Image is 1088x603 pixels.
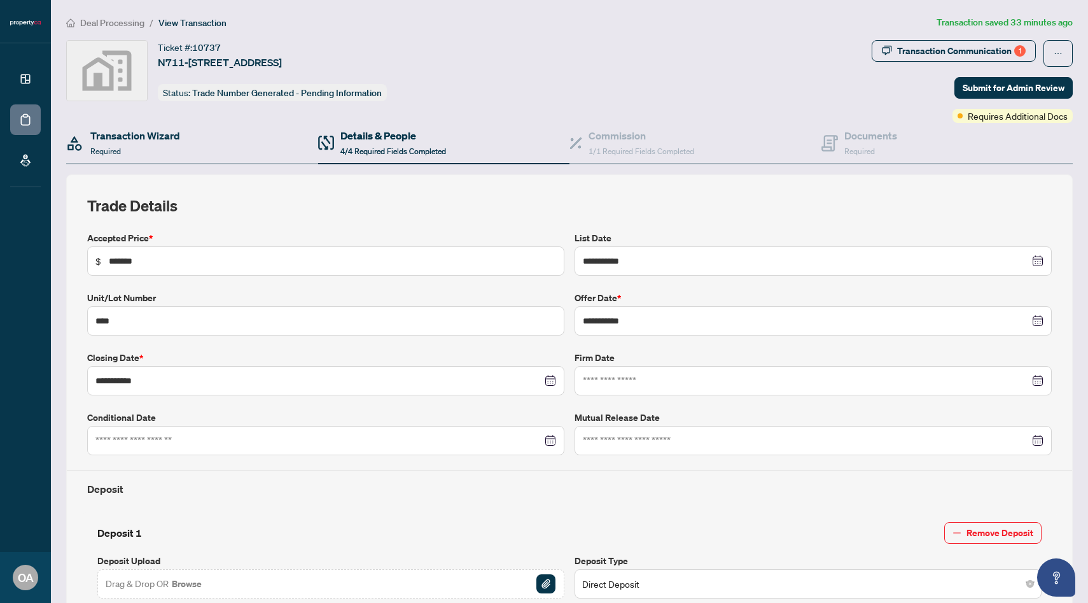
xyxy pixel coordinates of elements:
span: 4/4 Required Fields Completed [340,146,446,156]
span: Direct Deposit [582,572,1034,596]
label: Mutual Release Date [575,411,1052,425]
span: Requires Additional Docs [968,109,1068,123]
button: Submit for Admin Review [954,77,1073,99]
div: 1 [1014,45,1026,57]
img: svg%3e [67,41,147,101]
div: Ticket #: [158,40,221,55]
div: Status: [158,84,387,101]
button: Transaction Communication1 [872,40,1036,62]
span: close-circle [1026,580,1034,588]
div: Transaction Communication [897,41,1026,61]
li: / [150,15,153,30]
span: Drag & Drop OR BrowseFile Attachement [97,569,564,599]
h4: Documents [844,128,897,143]
article: Transaction saved 33 minutes ago [937,15,1073,30]
label: Unit/Lot Number [87,291,564,305]
img: logo [10,19,41,27]
label: Accepted Price [87,231,564,245]
button: Browse [171,576,203,592]
h2: Trade Details [87,195,1052,216]
span: N711-[STREET_ADDRESS] [158,55,282,70]
h4: Deposit [87,481,1052,497]
img: File Attachement [536,574,555,593]
span: 10737 [192,42,221,53]
span: Remove Deposit [966,523,1033,543]
h4: Details & People [340,128,446,143]
label: Offer Date [575,291,1052,305]
button: Open asap [1037,558,1075,597]
label: Deposit Type [575,554,1042,568]
button: Remove Deposit [944,522,1042,544]
label: Closing Date [87,351,564,365]
label: Deposit Upload [97,554,564,568]
h4: Deposit 1 [97,525,142,541]
label: Firm Date [575,351,1052,365]
label: Conditional Date [87,411,564,425]
span: Submit for Admin Review [963,78,1064,98]
label: List Date [575,231,1052,245]
span: ellipsis [1054,49,1063,58]
span: Drag & Drop OR [106,576,203,592]
button: File Attachement [536,574,556,594]
span: home [66,18,75,27]
span: Trade Number Generated - Pending Information [192,87,382,99]
span: View Transaction [158,17,227,29]
h4: Transaction Wizard [90,128,180,143]
span: $ [95,254,101,268]
span: OA [18,569,34,586]
span: 1/1 Required Fields Completed [589,146,694,156]
span: Deal Processing [80,17,144,29]
h4: Commission [589,128,694,143]
span: minus [952,529,961,537]
span: Required [90,146,121,156]
span: Required [844,146,875,156]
